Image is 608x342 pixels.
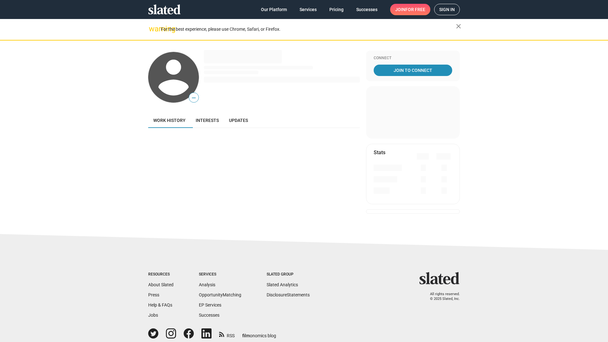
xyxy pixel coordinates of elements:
mat-icon: close [455,22,462,30]
span: Join To Connect [375,65,451,76]
a: OpportunityMatching [199,292,241,297]
span: film [242,333,250,338]
span: Pricing [329,4,344,15]
div: For the best experience, please use Chrome, Safari, or Firefox. [161,25,456,34]
div: Connect [374,56,452,61]
span: Join [395,4,425,15]
a: Services [294,4,322,15]
div: Resources [148,272,174,277]
a: Updates [224,113,253,128]
span: Sign in [439,4,455,15]
a: Successes [199,313,219,318]
p: All rights reserved. © 2025 Slated, Inc. [423,292,460,301]
a: Analysis [199,282,215,287]
span: Our Platform [261,4,287,15]
a: Help & FAQs [148,302,172,307]
a: Interests [191,113,224,128]
span: Work history [153,118,186,123]
span: Services [300,4,317,15]
a: Work history [148,113,191,128]
mat-icon: warning [149,25,156,33]
span: for free [405,4,425,15]
span: — [189,94,199,102]
a: RSS [219,329,235,339]
a: About Slated [148,282,174,287]
a: DisclosureStatements [267,292,310,297]
a: Joinfor free [390,4,430,15]
a: Sign in [434,4,460,15]
span: Successes [356,4,377,15]
a: Join To Connect [374,65,452,76]
a: Pricing [324,4,349,15]
a: Press [148,292,159,297]
mat-card-title: Stats [374,149,385,156]
a: Our Platform [256,4,292,15]
a: EP Services [199,302,221,307]
div: Slated Group [267,272,310,277]
a: Successes [351,4,383,15]
a: Slated Analytics [267,282,298,287]
a: Jobs [148,313,158,318]
span: Updates [229,118,248,123]
span: Interests [196,118,219,123]
div: Services [199,272,241,277]
a: filmonomics blog [242,328,276,339]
